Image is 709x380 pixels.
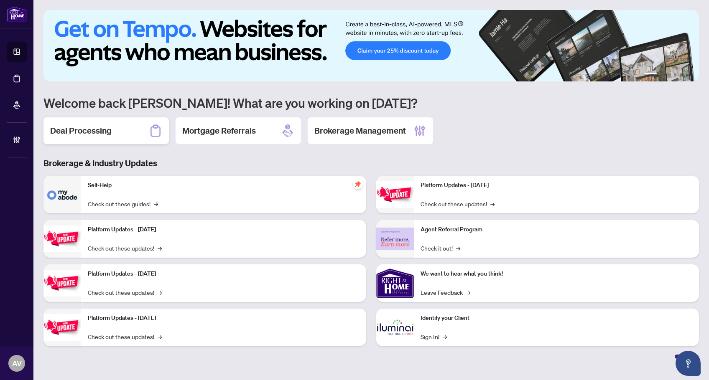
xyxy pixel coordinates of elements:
[676,351,701,376] button: Open asap
[88,288,162,297] a: Check out these updates!→
[376,181,414,208] img: Platform Updates - June 23, 2025
[421,225,692,234] p: Agent Referral Program
[12,357,22,369] span: AV
[158,243,162,253] span: →
[644,73,657,76] button: 1
[88,243,162,253] a: Check out these updates!→
[43,314,81,340] img: Platform Updates - July 8, 2025
[421,269,692,279] p: We want to hear what you think!
[7,6,27,22] img: logo
[421,199,495,208] a: Check out these updates!→
[43,270,81,296] img: Platform Updates - July 21, 2025
[353,179,363,189] span: pushpin
[376,228,414,251] img: Agent Referral Program
[466,288,470,297] span: →
[681,73,684,76] button: 5
[421,181,692,190] p: Platform Updates - [DATE]
[88,269,360,279] p: Platform Updates - [DATE]
[421,332,447,341] a: Sign In!→
[154,199,158,208] span: →
[687,73,691,76] button: 6
[376,309,414,346] img: Identify your Client
[182,125,256,137] h2: Mortgage Referrals
[490,199,495,208] span: →
[43,157,699,169] h3: Brokerage & Industry Updates
[421,288,470,297] a: Leave Feedback→
[421,314,692,323] p: Identify your Client
[314,125,406,137] h2: Brokerage Management
[43,95,699,111] h1: Welcome back [PERSON_NAME]! What are you working on [DATE]?
[50,125,112,137] h2: Deal Processing
[674,73,677,76] button: 4
[376,264,414,302] img: We want to hear what you think!
[667,73,671,76] button: 3
[88,332,162,341] a: Check out these updates!→
[421,243,460,253] a: Check it out!→
[456,243,460,253] span: →
[158,288,162,297] span: →
[88,225,360,234] p: Platform Updates - [DATE]
[88,199,158,208] a: Check out these guides!→
[88,181,360,190] p: Self-Help
[43,176,81,213] img: Self-Help
[158,332,162,341] span: →
[43,225,81,252] img: Platform Updates - September 16, 2025
[443,332,447,341] span: →
[88,314,360,323] p: Platform Updates - [DATE]
[43,10,699,81] img: Slide 0
[661,73,664,76] button: 2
